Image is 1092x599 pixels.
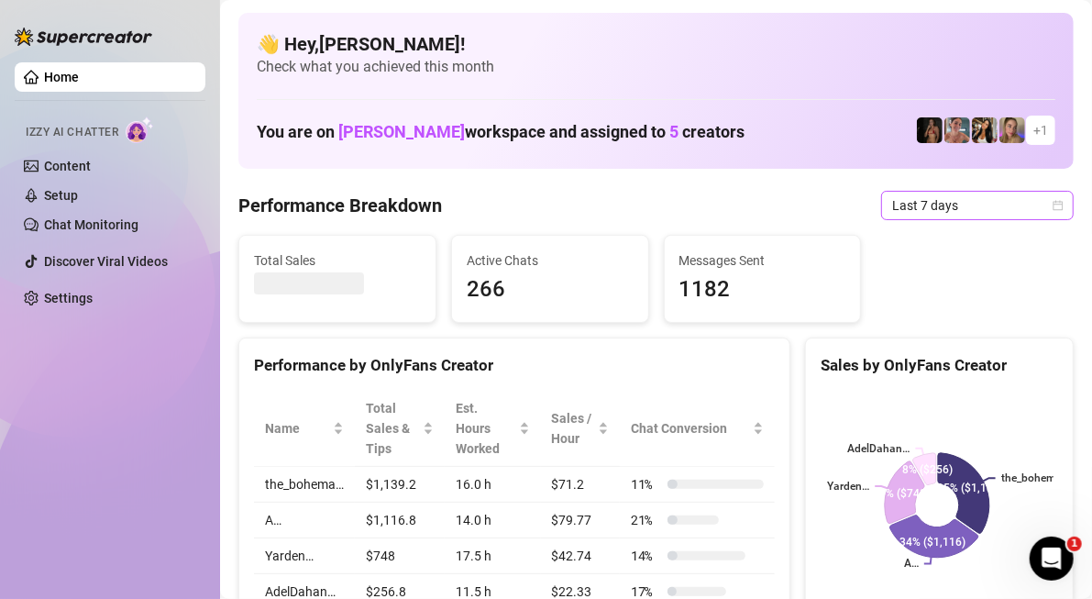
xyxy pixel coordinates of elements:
td: 17.5 h [445,538,541,574]
a: Setup [44,188,78,203]
td: the_bohema… [254,467,355,503]
a: Content [44,159,91,173]
span: 11 % [631,474,660,494]
span: Name [265,418,329,438]
span: 1 [1067,537,1082,551]
div: Est. Hours Worked [456,398,515,459]
text: AdelDahan… [848,442,910,455]
span: 21 % [631,510,660,530]
a: Chat Monitoring [44,217,138,232]
h4: 👋 Hey, [PERSON_NAME] ! [257,31,1055,57]
td: $79.77 [541,503,620,538]
iframe: Intercom live chat [1030,537,1074,581]
h4: Performance Breakdown [238,193,442,218]
span: + 1 [1033,120,1048,140]
td: 16.0 h [445,467,541,503]
span: Chat Conversion [631,418,749,438]
span: 5 [669,122,678,141]
td: $71.2 [541,467,620,503]
text: the_bohema… [1001,472,1069,485]
img: the_bohema [917,117,943,143]
span: Izzy AI Chatter [26,124,118,141]
div: Sales by OnlyFans Creator [821,353,1058,378]
div: Performance by OnlyFans Creator [254,353,775,378]
span: 14 % [631,546,660,566]
td: A… [254,503,355,538]
text: Yarden… [827,480,869,493]
span: calendar [1053,200,1064,211]
span: Total Sales & Tips [366,398,419,459]
span: 1182 [679,272,846,307]
img: Cherry [999,117,1025,143]
span: [PERSON_NAME] [338,122,465,141]
text: A… [904,558,919,571]
span: Last 7 days [892,192,1063,219]
h1: You are on workspace and assigned to creators [257,122,745,142]
td: Yarden… [254,538,355,574]
td: 14.0 h [445,503,541,538]
img: logo-BBDzfeDw.svg [15,28,152,46]
td: $748 [355,538,445,574]
span: Check what you achieved this month [257,57,1055,77]
th: Chat Conversion [620,391,775,467]
span: Active Chats [467,250,634,271]
span: Messages Sent [679,250,846,271]
img: AdelDahan [972,117,998,143]
span: Total Sales [254,250,421,271]
img: AI Chatter [126,116,154,143]
td: $1,139.2 [355,467,445,503]
th: Sales / Hour [541,391,620,467]
a: Home [44,70,79,84]
span: Sales / Hour [552,408,594,449]
td: $42.74 [541,538,620,574]
th: Name [254,391,355,467]
a: Discover Viral Videos [44,254,168,269]
img: Yarden [944,117,970,143]
span: 266 [467,272,634,307]
td: $1,116.8 [355,503,445,538]
th: Total Sales & Tips [355,391,445,467]
a: Settings [44,291,93,305]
